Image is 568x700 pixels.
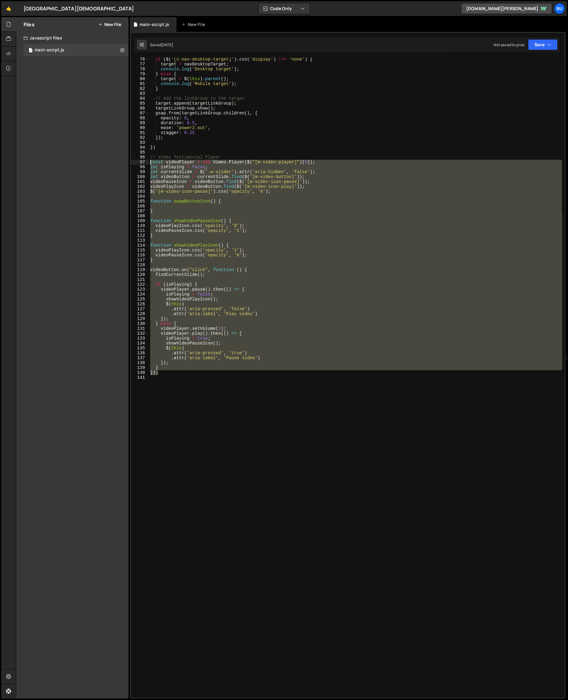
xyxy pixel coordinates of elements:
div: 97 [131,160,149,165]
div: 106 [131,204,149,209]
div: 121 [131,277,149,282]
div: 138 [131,360,149,365]
div: 133 [131,336,149,341]
div: 87 [131,111,149,116]
div: 124 [131,292,149,297]
div: 114 [131,243,149,248]
div: 92 [131,135,149,140]
div: [DATE] [161,42,173,47]
div: 103 [131,189,149,194]
div: 80 [131,76,149,81]
div: 141 [131,375,149,380]
div: 128 [131,311,149,316]
div: 99 [131,169,149,174]
div: 93 [131,140,149,145]
div: 101 [131,179,149,184]
div: 109 [131,218,149,223]
div: 95 [131,150,149,155]
div: 127 [131,307,149,311]
div: 104 [131,194,149,199]
div: 98 [131,165,149,169]
h2: Files [24,21,35,28]
div: 139 [131,365,149,370]
div: 115 [131,248,149,253]
div: 111 [131,228,149,233]
div: 110 [131,223,149,228]
div: 129 [131,316,149,321]
div: 135 [131,346,149,351]
div: 79 [131,72,149,76]
div: [GEOGRAPHIC_DATA][DEMOGRAPHIC_DATA] [24,5,134,12]
div: 89 [131,121,149,125]
div: main-script.js [35,47,64,53]
div: 113 [131,238,149,243]
div: 78 [131,67,149,72]
div: 96 [131,155,149,160]
div: 81 [131,81,149,86]
div: 86 [131,106,149,111]
button: Code Only [258,3,310,14]
a: 🤙 [1,1,16,16]
div: 105 [131,199,149,204]
div: 116 [131,253,149,258]
div: 140 [131,370,149,375]
div: 94 [131,145,149,150]
div: 119 [131,267,149,272]
div: 118 [131,262,149,267]
div: 131 [131,326,149,331]
div: 136 [131,351,149,356]
div: 102 [131,184,149,189]
div: New File [181,21,207,28]
div: 117 [131,258,149,262]
div: 123 [131,287,149,292]
div: 100 [131,174,149,179]
div: 112 [131,233,149,238]
button: New File [98,22,121,27]
div: 83 [131,91,149,96]
div: 84 [131,96,149,101]
div: 108 [131,214,149,218]
div: Javascript files [16,32,128,44]
div: 120 [131,272,149,277]
a: [DOMAIN_NAME][PERSON_NAME] [461,3,552,14]
div: 132 [131,331,149,336]
div: 137 [131,356,149,360]
div: 82 [131,86,149,91]
div: 122 [131,282,149,287]
div: 90 [131,125,149,130]
div: 76 [131,57,149,62]
div: 91 [131,130,149,135]
div: Saved [150,42,173,47]
div: 85 [131,101,149,106]
div: main-script.js [139,21,169,28]
div: 125 [131,297,149,302]
div: 77 [131,62,149,67]
div: 14359/36928.js [24,44,128,56]
span: 1 [29,48,32,53]
div: 130 [131,321,149,326]
div: 88 [131,116,149,121]
div: 134 [131,341,149,346]
div: 126 [131,302,149,307]
a: Bu [554,3,565,14]
div: Not saved to prod [494,42,524,47]
div: 107 [131,209,149,214]
button: Save [528,39,558,50]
